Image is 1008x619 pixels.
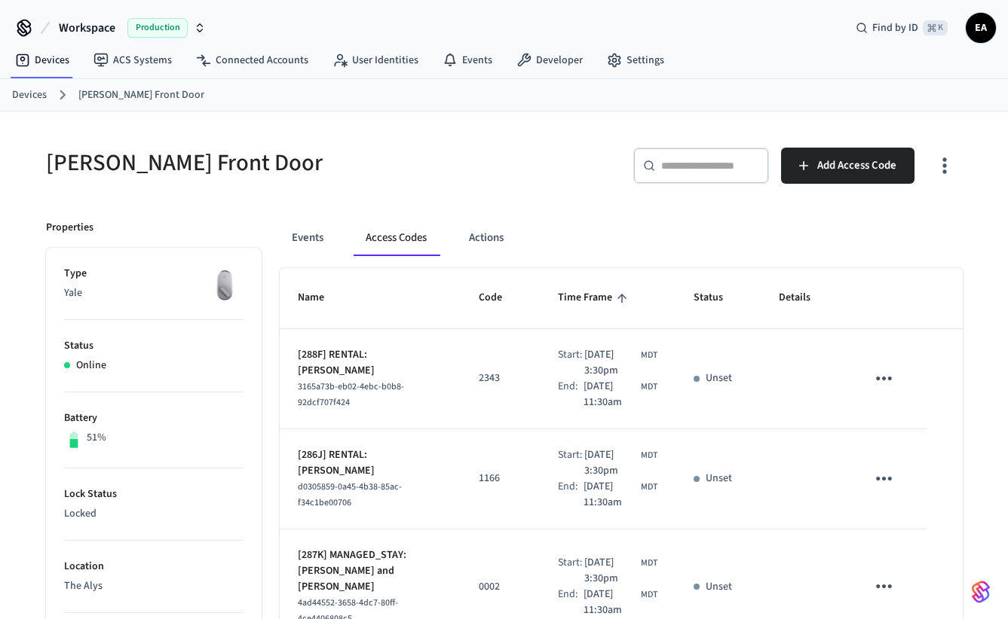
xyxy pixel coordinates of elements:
[430,47,504,74] a: Events
[558,347,585,379] div: Start:
[641,588,657,602] span: MDT
[584,479,657,511] div: America/Denver
[584,379,638,410] span: [DATE] 11:30am
[280,220,335,256] button: Events
[46,148,495,178] h5: [PERSON_NAME] Front Door
[298,547,443,595] p: [287K] MANAGED_STAY: [PERSON_NAME] and [PERSON_NAME]
[479,370,522,386] p: 2343
[3,47,81,74] a: Devices
[558,379,584,410] div: End:
[64,559,244,575] p: Location
[641,449,657,462] span: MDT
[64,266,244,282] p: Type
[584,447,657,479] div: America/Denver
[706,370,732,386] p: Unset
[584,555,657,587] div: America/Denver
[298,447,443,479] p: [286J] RENTAL: [PERSON_NAME]
[64,486,244,502] p: Lock Status
[706,471,732,486] p: Unset
[76,358,106,374] p: Online
[641,380,657,394] span: MDT
[280,220,963,256] div: ant example
[584,347,657,379] div: America/Denver
[966,13,996,43] button: EA
[584,587,638,618] span: [DATE] 11:30am
[584,447,638,479] span: [DATE] 3:30pm
[184,47,320,74] a: Connected Accounts
[479,286,522,309] span: Code
[64,578,244,594] p: The Alys
[64,506,244,522] p: Locked
[781,148,915,184] button: Add Access Code
[504,47,595,74] a: Developer
[64,285,244,301] p: Yale
[78,87,204,103] a: [PERSON_NAME] Front Door
[479,579,522,595] p: 0002
[46,220,93,236] p: Properties
[298,347,443,379] p: [288F] RENTAL: [PERSON_NAME]
[844,14,960,41] div: Find by ID⌘ K
[64,338,244,354] p: Status
[558,447,585,479] div: Start:
[584,479,638,511] span: [DATE] 11:30am
[479,471,522,486] p: 1166
[584,379,657,410] div: America/Denver
[457,220,516,256] button: Actions
[558,587,584,618] div: End:
[298,380,404,409] span: 3165a73b-eb02-4ebc-b0b8-92dcf707f424
[779,286,830,309] span: Details
[641,349,657,362] span: MDT
[558,286,632,309] span: Time Frame
[59,19,115,37] span: Workspace
[967,14,994,41] span: EA
[298,480,402,509] span: d0305859-0a45-4b38-85ac-f34c1be00706
[972,580,990,604] img: SeamLogoGradient.69752ec5.svg
[641,556,657,570] span: MDT
[127,18,188,38] span: Production
[595,47,676,74] a: Settings
[81,47,184,74] a: ACS Systems
[641,480,657,494] span: MDT
[64,410,244,426] p: Battery
[354,220,439,256] button: Access Codes
[558,555,585,587] div: Start:
[872,20,918,35] span: Find by ID
[206,266,244,303] img: August Wifi Smart Lock 3rd Gen, Silver, Front
[12,87,47,103] a: Devices
[694,286,743,309] span: Status
[817,156,896,175] span: Add Access Code
[320,47,430,74] a: User Identities
[584,587,657,618] div: America/Denver
[298,286,344,309] span: Name
[584,347,638,379] span: [DATE] 3:30pm
[706,579,732,595] p: Unset
[584,555,638,587] span: [DATE] 3:30pm
[87,430,106,446] p: 51%
[558,479,584,511] div: End:
[923,20,948,35] span: ⌘ K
